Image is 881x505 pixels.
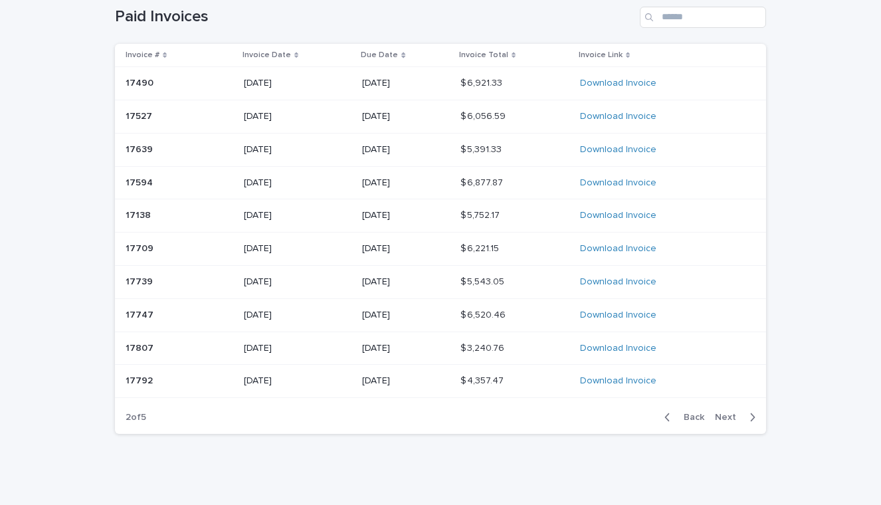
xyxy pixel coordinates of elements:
a: Download Invoice [580,178,656,187]
p: [DATE] [362,111,449,122]
p: [DATE] [244,111,352,122]
span: Next [715,413,744,422]
a: Download Invoice [580,376,656,385]
p: [DATE] [362,243,449,254]
p: Due Date [361,48,398,62]
tr: 1749017490 [DATE][DATE]$ 6,921.33$ 6,921.33 Download Invoice [115,67,766,100]
tr: 1763917639 [DATE][DATE]$ 5,391.33$ 5,391.33 Download Invoice [115,133,766,166]
p: 17490 [126,75,156,89]
a: Download Invoice [580,112,656,121]
p: $ 6,056.59 [460,108,508,122]
p: Invoice Link [579,48,623,62]
p: [DATE] [362,375,449,387]
p: 17739 [126,274,155,288]
p: [DATE] [244,78,352,89]
a: Download Invoice [580,310,656,320]
p: [DATE] [244,375,352,387]
tr: 1773917739 [DATE][DATE]$ 5,543.05$ 5,543.05 Download Invoice [115,265,766,298]
p: [DATE] [362,144,449,155]
tr: 1774717747 [DATE][DATE]$ 6,520.46$ 6,520.46 Download Invoice [115,298,766,332]
a: Download Invoice [580,145,656,154]
p: [DATE] [362,177,449,189]
input: Search [640,7,766,28]
p: $ 5,391.33 [460,142,504,155]
tr: 1759417594 [DATE][DATE]$ 6,877.87$ 6,877.87 Download Invoice [115,166,766,199]
p: 17747 [126,307,156,321]
p: [DATE] [362,210,449,221]
p: [DATE] [244,210,352,221]
p: Invoice Date [243,48,291,62]
button: Next [710,411,766,423]
p: [DATE] [362,310,449,321]
p: Invoice Total [459,48,508,62]
p: $ 6,520.46 [460,307,508,321]
p: 17639 [126,142,155,155]
p: $ 5,752.17 [460,207,502,221]
h1: Paid Invoices [115,7,635,27]
p: $ 3,240.76 [460,340,507,354]
p: 17709 [126,241,156,254]
p: $ 5,543.05 [460,274,507,288]
tr: 1780717807 [DATE][DATE]$ 3,240.76$ 3,240.76 Download Invoice [115,332,766,365]
p: 2 of 5 [115,401,157,434]
tr: 1752717527 [DATE][DATE]$ 6,056.59$ 6,056.59 Download Invoice [115,100,766,133]
p: $ 6,877.87 [460,175,506,189]
span: Back [676,413,704,422]
tr: 1713817138 [DATE][DATE]$ 5,752.17$ 5,752.17 Download Invoice [115,199,766,233]
p: [DATE] [244,177,352,189]
p: [DATE] [362,343,449,354]
p: $ 6,921.33 [460,75,505,89]
tr: 1770917709 [DATE][DATE]$ 6,221.15$ 6,221.15 Download Invoice [115,233,766,266]
p: [DATE] [244,310,352,321]
p: [DATE] [244,144,352,155]
p: [DATE] [244,243,352,254]
p: 17594 [126,175,155,189]
p: 17527 [126,108,155,122]
p: Invoice # [126,48,159,62]
p: [DATE] [362,78,449,89]
a: Download Invoice [580,277,656,286]
a: Download Invoice [580,78,656,88]
p: [DATE] [362,276,449,288]
p: 17138 [126,207,153,221]
p: 17792 [126,373,155,387]
p: [DATE] [244,276,352,288]
p: 17807 [126,340,156,354]
a: Download Invoice [580,244,656,253]
a: Download Invoice [580,344,656,353]
a: Download Invoice [580,211,656,220]
p: [DATE] [244,343,352,354]
p: $ 6,221.15 [460,241,502,254]
button: Back [654,411,710,423]
p: $ 4,357.47 [460,373,506,387]
tr: 1779217792 [DATE][DATE]$ 4,357.47$ 4,357.47 Download Invoice [115,365,766,398]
